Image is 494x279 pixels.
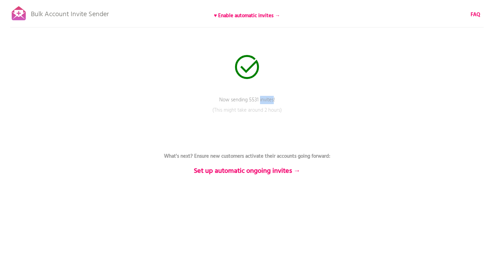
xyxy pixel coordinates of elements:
[31,4,109,21] p: Bulk Account Invite Sender
[144,96,350,113] p: Now sending 5531 invites!
[194,166,301,177] b: Set up automatic ongoing invites →
[144,107,350,124] p: (This might take around 2 hours)
[214,12,280,20] b: ♥ Enable automatic invites →
[471,11,480,19] a: FAQ
[164,152,330,160] b: What's next? Ensure new customers activate their accounts going forward:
